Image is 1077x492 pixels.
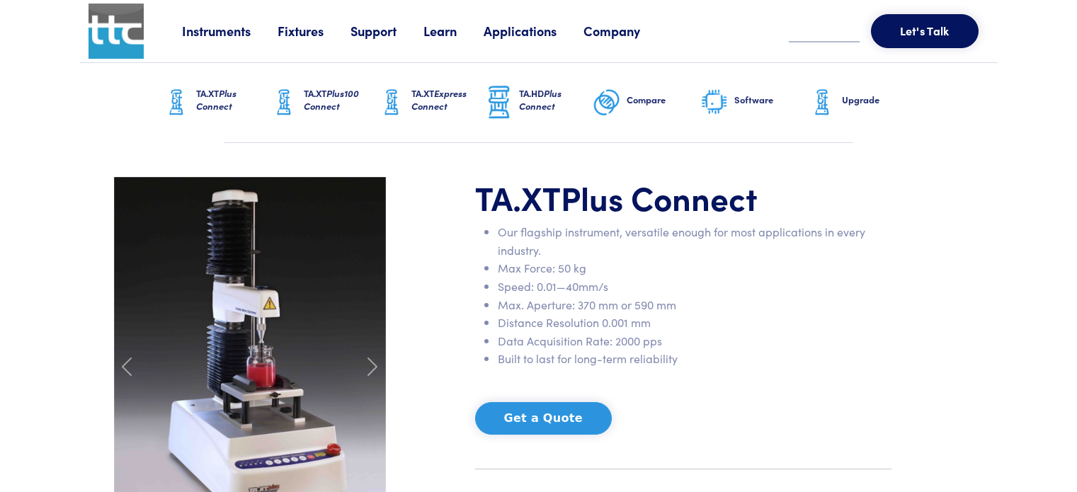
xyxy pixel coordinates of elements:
a: Applications [484,22,583,40]
h6: TA.XT [304,87,377,113]
h6: TA.HD [519,87,593,113]
li: Built to last for long-term reliability [498,350,891,368]
a: TA.XTPlus Connect [162,63,270,142]
img: software-graphic.png [700,88,729,118]
img: compare-graphic.png [593,85,621,120]
h1: TA.XT [475,177,891,218]
a: Fixtures [278,22,351,40]
a: Learn [423,22,484,40]
a: Upgrade [808,63,916,142]
img: ta-xt-graphic.png [162,85,190,120]
h6: TA.XT [411,87,485,113]
a: TA.XTExpress Connect [377,63,485,142]
img: ttc_logo_1x1_v1.0.png [89,4,144,59]
a: Instruments [182,22,278,40]
span: Plus100 Connect [304,86,359,113]
a: TA.XTPlus100 Connect [270,63,377,142]
a: Company [583,22,667,40]
span: Plus Connect [196,86,237,113]
a: Support [351,22,423,40]
li: Speed: 0.01—40mm/s [498,278,891,296]
h6: Upgrade [842,93,916,106]
button: Let's Talk [871,14,979,48]
h6: Software [734,93,808,106]
a: TA.HDPlus Connect [485,63,593,142]
li: Max. Aperture: 370 mm or 590 mm [498,296,891,314]
img: ta-xt-graphic.png [270,85,298,120]
a: Software [700,63,808,142]
li: Max Force: 50 kg [498,259,891,278]
a: Compare [593,63,700,142]
h6: TA.XT [196,87,270,113]
span: Plus Connect [519,86,562,113]
li: Data Acquisition Rate: 2000 pps [498,332,891,350]
span: Express Connect [411,86,467,113]
li: Distance Resolution 0.001 mm [498,314,891,332]
h6: Compare [627,93,700,106]
button: Get a Quote [475,402,612,435]
img: ta-xt-graphic.png [377,85,406,120]
li: Our flagship instrument, versatile enough for most applications in every industry. [498,223,891,259]
img: ta-hd-graphic.png [485,84,513,121]
img: ta-xt-graphic.png [808,85,836,120]
span: Plus Connect [561,174,758,219]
